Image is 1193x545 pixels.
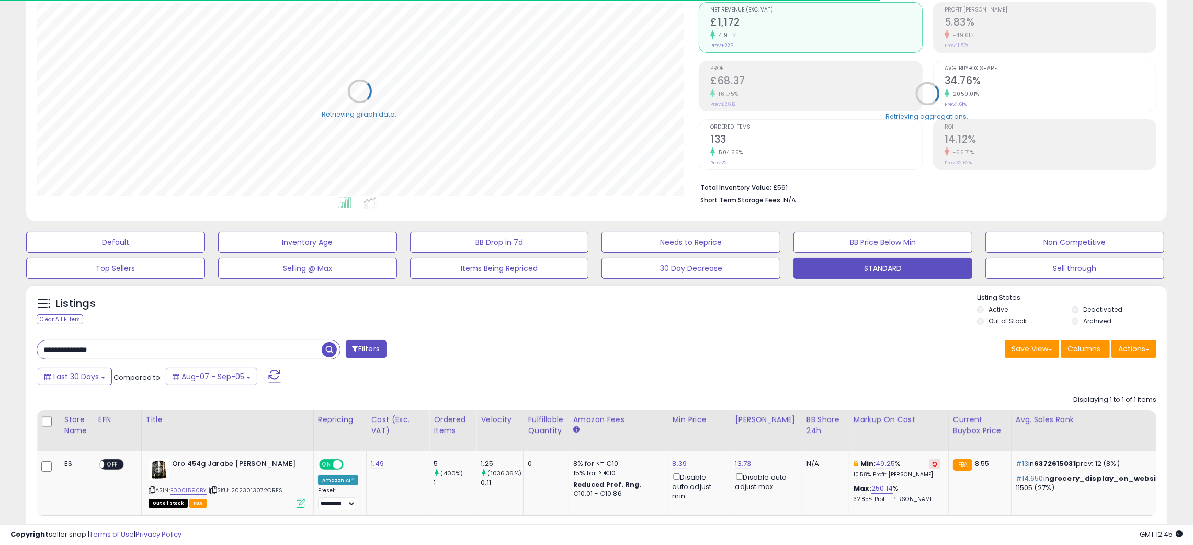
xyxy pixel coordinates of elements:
label: Active [989,305,1008,314]
small: Amazon Fees. [573,425,580,435]
div: Current Buybox Price [953,414,1007,436]
button: Top Sellers [26,258,205,279]
button: Sell through [985,258,1164,279]
small: (1036.36%) [488,469,522,478]
div: EFN [98,414,137,425]
div: Store Name [64,414,89,436]
div: Velocity [481,414,519,425]
a: 250.14 [871,483,893,494]
button: STANDARD [793,258,972,279]
span: Compared to: [113,372,162,382]
th: The percentage added to the cost of goods (COGS) that forms the calculator for Min & Max prices. [849,410,948,451]
span: OFF [104,460,121,469]
div: Clear All Filters [37,314,83,324]
b: Min: [860,459,876,469]
button: Actions [1111,340,1156,358]
div: N/A [806,459,841,469]
div: % [854,459,940,479]
div: Retrieving graph data.. [322,109,398,119]
b: Reduced Prof. Rng. [573,480,642,489]
div: ES [64,459,86,469]
strong: Copyright [10,529,49,539]
button: Filters [346,340,387,358]
span: Aug-07 - Sep-05 [181,371,244,382]
span: Last 30 Days [53,371,99,382]
span: #14,650 [1016,473,1043,483]
span: FBA [189,499,207,508]
div: 0 [528,459,560,469]
h5: Listings [55,297,96,311]
div: Fulfillable Quantity [528,414,564,436]
div: Min Price [673,414,726,425]
a: 49.25 [876,459,895,469]
div: €10.01 - €10.86 [573,490,660,498]
button: Inventory Age [218,232,397,253]
label: Archived [1083,316,1111,325]
b: Oro 454g Jarabe [PERSON_NAME] [172,459,299,472]
span: 2025-10-6 12:45 GMT [1140,529,1183,539]
small: (400%) [441,469,463,478]
div: 15% for > €10 [573,469,660,478]
div: Repricing [318,414,362,425]
div: Title [146,414,309,425]
button: BB Drop in 7d [410,232,589,253]
label: Deactivated [1083,305,1122,314]
div: [PERSON_NAME] [735,414,798,425]
div: Amazon Fees [573,414,664,425]
div: Markup on Cost [854,414,944,425]
button: Last 30 Days [38,368,112,385]
span: grocery_display_on_website [1049,473,1165,483]
button: Aug-07 - Sep-05 [166,368,257,385]
a: 13.73 [735,459,752,469]
a: 1.49 [371,459,384,469]
div: Disable auto adjust max [735,471,794,492]
b: Max: [854,483,872,493]
span: #13 [1016,459,1028,469]
div: Disable auto adjust min [673,471,723,501]
small: FBA [953,459,972,471]
div: % [854,484,940,503]
span: Columns [1067,344,1100,354]
button: Selling @ Max [218,258,397,279]
a: B0001590BY [170,486,207,495]
div: Ordered Items [434,414,472,436]
div: seller snap | | [10,530,181,540]
button: Save View [1005,340,1059,358]
a: Privacy Policy [135,529,181,539]
span: | SKU: 2023013072ORES [209,486,283,494]
span: OFF [342,460,358,469]
span: 8.55 [975,459,990,469]
div: 8% for <= €10 [573,459,660,469]
p: in prev: 11505 (27%) [1016,474,1183,493]
span: 6372615031 [1034,459,1076,469]
button: Columns [1061,340,1110,358]
div: Retrieving aggregations.. [885,111,970,121]
div: Amazon AI * [318,475,359,485]
div: BB Share 24h. [806,414,845,436]
div: Cost (Exc. VAT) [371,414,425,436]
p: Listing States: [977,293,1167,303]
p: 10.58% Profit [PERSON_NAME] [854,471,940,479]
a: Terms of Use [89,529,134,539]
div: ASIN: [149,459,305,507]
div: Avg. Sales Rank [1016,414,1186,425]
div: Preset: [318,487,359,510]
div: 5 [434,459,476,469]
a: 8.39 [673,459,687,469]
div: 0.11 [481,478,523,487]
div: Displaying 1 to 1 of 1 items [1073,395,1156,405]
button: Items Being Repriced [410,258,589,279]
div: 1 [434,478,476,487]
button: 30 Day Decrease [601,258,780,279]
button: BB Price Below Min [793,232,972,253]
span: ON [320,460,333,469]
div: 1.25 [481,459,523,469]
p: 32.85% Profit [PERSON_NAME] [854,496,940,503]
img: 51rNXjuTp9L._SL40_.jpg [149,459,169,480]
button: Non Competitive [985,232,1164,253]
button: Default [26,232,205,253]
span: All listings that are currently out of stock and unavailable for purchase on Amazon [149,499,188,508]
p: in prev: 12 (8%) [1016,459,1183,469]
label: Out of Stock [989,316,1027,325]
button: Needs to Reprice [601,232,780,253]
